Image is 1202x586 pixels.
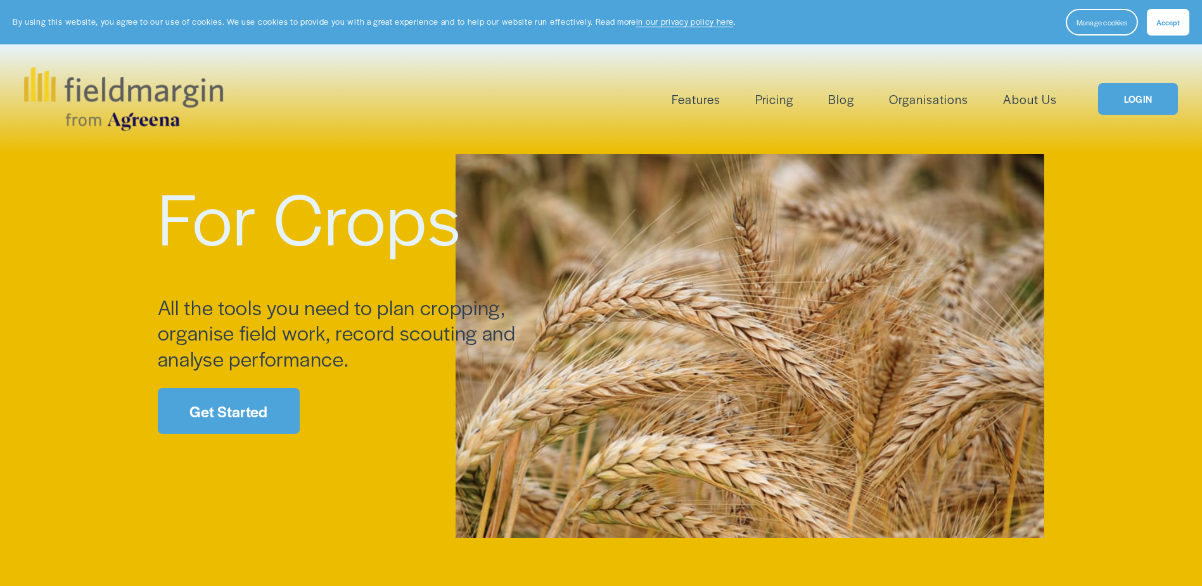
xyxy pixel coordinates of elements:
[1066,9,1138,36] button: Manage cookies
[158,292,521,373] span: All the tools you need to plan cropping, organise field work, record scouting and analyse perform...
[158,388,300,433] a: Get Started
[158,166,461,266] span: For Crops
[24,67,223,131] img: fieldmargin.com
[828,89,854,110] a: Blog
[1156,17,1180,27] span: Accept
[672,90,720,108] span: Features
[13,16,736,28] p: By using this website, you agree to our use of cookies. We use cookies to provide you with a grea...
[1003,89,1057,110] a: About Us
[1077,17,1127,27] span: Manage cookies
[636,16,734,27] a: in our privacy policy here
[672,89,720,110] a: folder dropdown
[755,89,793,110] a: Pricing
[889,89,968,110] a: Organisations
[1147,9,1189,36] button: Accept
[1098,83,1178,115] a: LOGIN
